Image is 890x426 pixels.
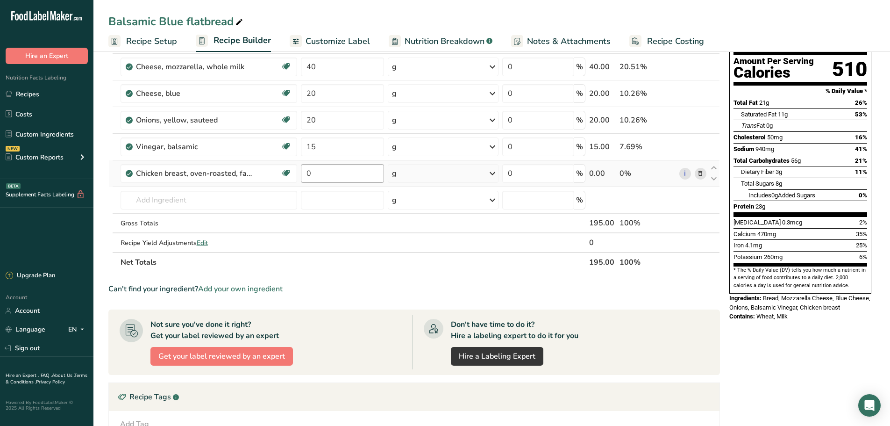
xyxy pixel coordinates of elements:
[858,394,881,417] div: Open Intercom Messenger
[136,115,253,126] div: Onions, yellow, sauteed
[619,141,676,152] div: 7.69%
[679,168,691,180] a: i
[733,66,814,79] div: Calories
[629,31,704,52] a: Recipe Costing
[6,183,21,189] div: BETA
[741,168,774,175] span: Dietary Fiber
[392,168,397,179] div: g
[755,203,765,210] span: 23g
[748,192,815,199] span: Includes Added Sugars
[405,35,484,48] span: Nutrition Breakdown
[589,61,616,72] div: 40.00
[855,157,867,164] span: 21%
[6,146,20,152] div: NEW
[855,99,867,106] span: 26%
[856,242,867,249] span: 25%
[733,145,754,152] span: Sodium
[782,219,802,226] span: 0.3mcg
[392,88,397,99] div: g
[136,141,253,152] div: Vinegar, balsamic
[619,61,676,72] div: 20.51%
[589,141,616,152] div: 15.00
[389,31,492,52] a: Nutrition Breakdown
[733,134,766,141] span: Cholesterol
[647,35,704,48] span: Recipe Costing
[136,88,253,99] div: Cheese, blue
[511,31,611,52] a: Notes & Attachments
[150,347,293,366] button: Get your label reviewed by an expert
[733,99,758,106] span: Total Fat
[121,191,298,209] input: Add Ingredient
[856,231,867,238] span: 35%
[729,295,870,311] span: Bread, Mozzarella Cheese, Blue Cheese, Onions, Balsamic Vinegar, Chicken breast
[741,180,774,187] span: Total Sugars
[589,168,616,179] div: 0.00
[392,115,397,126] div: g
[766,122,773,129] span: 0g
[108,31,177,52] a: Recipe Setup
[136,168,253,179] div: Chicken breast, oven-roasted, fat-free, sliced
[126,35,177,48] span: Recipe Setup
[741,111,776,118] span: Saturated Fat
[733,57,814,66] div: Amount Per Serving
[619,115,676,126] div: 10.26%
[6,321,45,338] a: Language
[832,57,867,82] div: 510
[771,192,778,199] span: 0g
[158,351,285,362] span: Get your label reviewed by an expert
[108,283,720,295] div: Can't find your ingredient?
[745,242,762,249] span: 4.1mg
[733,242,744,249] span: Iron
[214,34,271,47] span: Recipe Builder
[589,115,616,126] div: 20.00
[759,99,769,106] span: 21g
[196,30,271,52] a: Recipe Builder
[6,271,55,281] div: Upgrade Plan
[859,192,867,199] span: 0%
[6,372,39,379] a: Hire an Expert .
[859,219,867,226] span: 2%
[764,253,783,260] span: 260mg
[527,35,611,48] span: Notes & Attachments
[618,252,677,272] th: 100%
[6,400,88,411] div: Powered By FoodLabelMaker © 2025 All Rights Reserved
[587,252,618,272] th: 195.00
[68,324,88,335] div: EN
[392,61,397,72] div: g
[392,195,397,206] div: g
[41,372,52,379] a: FAQ .
[733,253,762,260] span: Potassium
[619,88,676,99] div: 10.26%
[589,217,616,229] div: 195.00
[290,31,370,52] a: Customize Label
[755,145,774,152] span: 940mg
[733,86,867,97] section: % Daily Value *
[108,13,245,30] div: Balsamic Blue flatbread
[733,157,790,164] span: Total Carbohydrates
[121,238,298,248] div: Recipe Yield Adjustments
[776,180,782,187] span: 8g
[589,88,616,99] div: 20.00
[855,134,867,141] span: 16%
[733,267,867,289] section: * The % Daily Value (DV) tells you how much a nutrient in a serving of food contributes to a dail...
[150,319,279,341] div: Not sure you've done it right? Get your label reviewed by an expert
[767,134,783,141] span: 50mg
[855,111,867,118] span: 53%
[198,283,283,295] span: Add your own ingredient
[741,122,756,129] i: Trans
[855,168,867,175] span: 11%
[136,61,253,72] div: Cheese, mozzarella, whole milk
[109,383,719,411] div: Recipe Tags
[6,372,87,385] a: Terms & Conditions .
[757,231,776,238] span: 470mg
[733,203,754,210] span: Protein
[741,122,765,129] span: Fat
[855,145,867,152] span: 41%
[791,157,801,164] span: 56g
[197,238,208,247] span: Edit
[756,313,788,320] span: Wheat, Milk
[451,319,578,341] div: Don't have time to do it? Hire a labeling expert to do it for you
[729,313,755,320] span: Contains:
[778,111,788,118] span: 11g
[733,231,756,238] span: Calcium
